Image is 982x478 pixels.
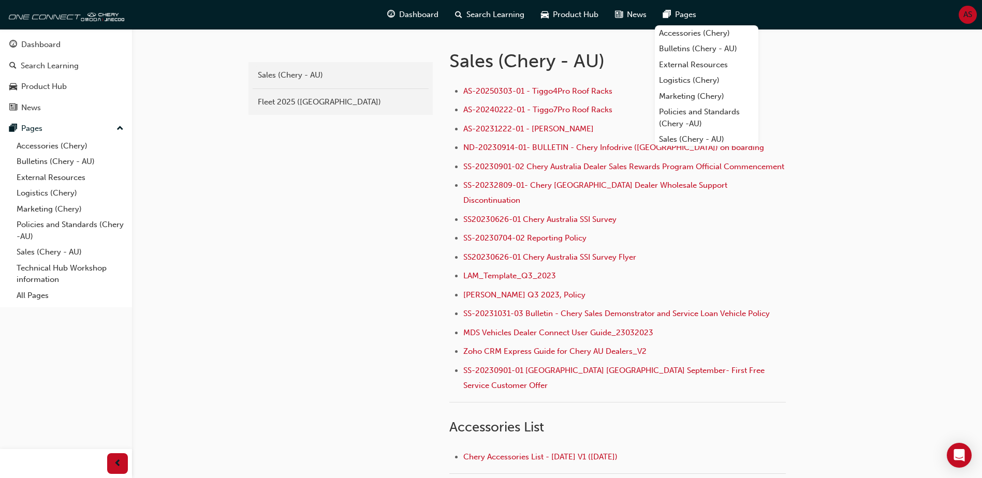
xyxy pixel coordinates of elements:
a: Bulletins (Chery - AU) [12,154,128,170]
a: pages-iconPages [655,4,705,25]
a: car-iconProduct Hub [533,4,607,25]
a: SS-20231031-03 Bulletin - Chery Sales Demonstrator and Service Loan Vehicle Policy [463,309,770,318]
a: SS-20230901-02 Chery Australia Dealer Sales Rewards Program Official Commencement [463,162,784,171]
span: guage-icon [9,40,17,50]
div: Open Intercom Messenger [947,443,972,468]
span: prev-icon [114,457,122,470]
a: AS-20250303-01 - Tiggo4Pro Roof Racks [463,86,612,96]
div: Search Learning [21,60,79,72]
a: Zoho CRM Express Guide for Chery AU Dealers_V2 [463,347,647,356]
span: guage-icon [387,8,395,21]
img: oneconnect [5,4,124,25]
a: News [4,98,128,117]
a: All Pages [12,288,128,304]
a: AS-20231222-01 - [PERSON_NAME] [463,124,594,133]
span: Accessories List [449,419,544,435]
a: SS-20230704-02 Reporting Policy [463,233,587,243]
a: Logistics (Chery) [655,72,758,88]
span: Pages [675,9,696,21]
a: Fleet 2025 ([GEOGRAPHIC_DATA]) [253,93,429,111]
a: MDS Vehicles Dealer Connect User Guide_23032023 [463,328,653,337]
div: News [21,102,41,114]
div: Fleet 2025 ([GEOGRAPHIC_DATA]) [258,96,423,108]
a: SS-20230901-01 [GEOGRAPHIC_DATA] [GEOGRAPHIC_DATA] September- First Free Service Customer Offer [463,366,767,390]
a: Accessories (Chery) [12,138,128,154]
button: Pages [4,119,128,138]
h1: Sales (Chery - AU) [449,50,789,72]
span: News [627,9,647,21]
a: Logistics (Chery) [12,185,128,201]
a: ND-20230914-01- BULLETIN - Chery Infodrive ([GEOGRAPHIC_DATA]) on boarding [463,143,764,152]
span: Dashboard [399,9,438,21]
span: news-icon [615,8,623,21]
a: Accessories (Chery) [655,25,758,41]
a: SS20230626-01 Chery Australia SSI Survey [463,215,617,224]
a: External Resources [655,57,758,73]
a: Product Hub [4,77,128,96]
span: AS [963,9,972,21]
a: Marketing (Chery) [12,201,128,217]
span: pages-icon [663,8,671,21]
button: DashboardSearch LearningProduct HubNews [4,33,128,119]
a: Marketing (Chery) [655,88,758,104]
a: Dashboard [4,35,128,54]
a: SS-20232809-01- Chery [GEOGRAPHIC_DATA] Dealer Wholesale Support Discontinuation [463,181,729,205]
a: Policies and Standards (Chery -AU) [12,217,128,244]
a: Sales (Chery - AU) [655,131,758,147]
span: news-icon [9,103,17,113]
a: Sales (Chery - AU) [12,244,128,260]
span: up-icon [116,122,124,136]
div: Sales (Chery - AU) [258,69,423,81]
span: car-icon [9,82,17,92]
span: search-icon [9,62,17,71]
a: search-iconSearch Learning [447,4,533,25]
a: LAM_Template_Q3_2023 [463,271,556,280]
div: Product Hub [21,81,67,93]
div: Pages [21,123,42,135]
a: [PERSON_NAME] Q3 2023, Policy [463,290,585,300]
span: search-icon [455,8,462,21]
a: Policies and Standards (Chery -AU) [655,104,758,131]
a: Bulletins (Chery - AU) [655,41,758,57]
a: External Resources [12,170,128,186]
div: Dashboard [21,39,61,51]
span: car-icon [541,8,549,21]
span: Search Learning [466,9,524,21]
a: Sales (Chery - AU) [253,66,429,84]
a: guage-iconDashboard [379,4,447,25]
a: Technical Hub Workshop information [12,260,128,288]
a: SS20230626-01 Chery Australia SSI Survey Flyer [463,252,636,262]
a: news-iconNews [607,4,655,25]
span: Product Hub [553,9,598,21]
span: pages-icon [9,124,17,133]
button: AS [959,6,977,24]
a: Chery Accessories List - [DATE] V1 ([DATE]) [463,452,618,461]
a: Search Learning [4,56,128,76]
a: AS-20240222-01 - Tiggo7Pro Roof Racks [463,105,612,114]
